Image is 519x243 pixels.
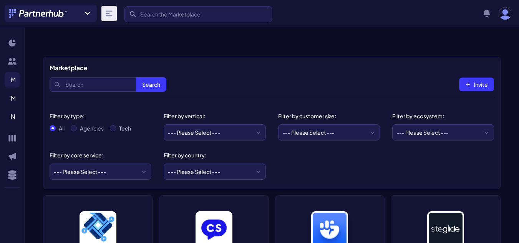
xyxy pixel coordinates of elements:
div: Filter by core service: [50,151,145,159]
label: Agencies [80,124,104,132]
span: N [11,112,15,121]
div: Filter by ecosystem: [392,112,488,120]
button: Search [136,77,166,92]
div: Filter by vertical: [164,112,259,120]
a: M [5,72,20,88]
div: Filter by country: [164,151,259,159]
span: M [11,94,16,103]
h5: Marketplace [50,63,88,73]
label: Tech [119,124,131,132]
span: M [11,75,16,84]
input: Search [50,77,166,92]
a: M [5,91,20,106]
img: user photo [499,7,511,20]
button: Invite [459,78,494,91]
label: All [59,124,65,132]
input: Search the Marketplace [124,6,272,22]
div: Filter by customer size: [278,112,374,120]
a: N [5,109,20,124]
img: Partnerhub® Logo [9,9,68,18]
div: Filter by type: [50,112,145,120]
